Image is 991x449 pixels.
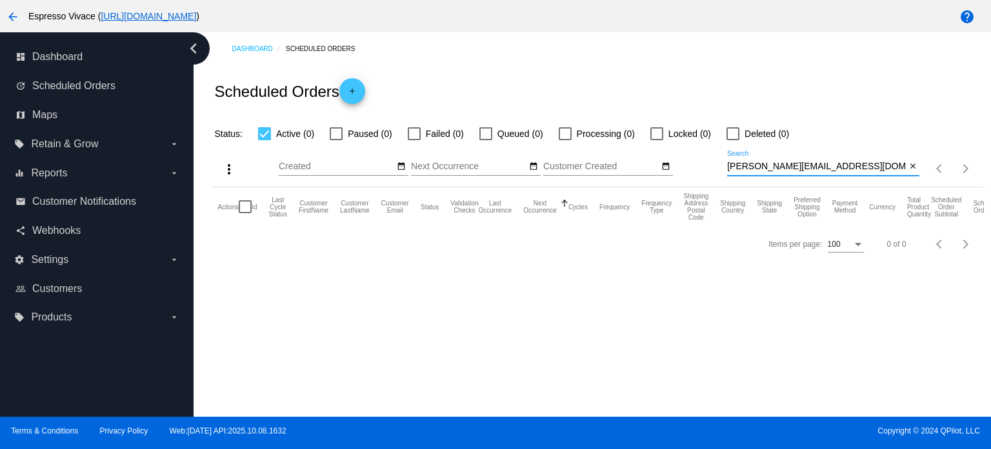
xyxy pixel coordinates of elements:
[15,76,179,96] a: update Scheduled Orders
[214,78,365,104] h2: Scheduled Orders
[523,200,557,214] button: Change sorting for NextOccurrenceUtc
[959,9,975,25] mat-icon: help
[745,126,789,141] span: Deleted (0)
[232,39,286,59] a: Dashboard
[426,126,464,141] span: Failed (0)
[953,156,979,182] button: Next page
[421,203,439,211] button: Change sorting for Status
[908,162,917,172] mat-icon: close
[506,426,980,435] span: Copyright © 2024 QPilot, LLC
[214,129,243,139] span: Status:
[101,11,196,21] a: [URL][DOMAIN_NAME]
[11,426,78,435] a: Terms & Conditions
[32,196,136,207] span: Customer Notifications
[169,312,179,322] i: arrow_drop_down
[397,162,406,172] mat-icon: date_range
[169,168,179,178] i: arrow_drop_down
[953,231,979,257] button: Next page
[15,225,26,236] i: share
[794,196,821,218] button: Change sorting for PreferredShippingOption
[497,126,543,141] span: Queued (0)
[276,126,314,141] span: Active (0)
[828,240,841,249] span: 100
[14,312,25,322] i: local_offer
[907,187,931,226] mat-header-cell: Total Product Quantity
[543,162,659,172] input: Customer Created
[217,187,239,226] mat-header-cell: Actions
[170,426,286,435] a: Web:[DATE] API:2025.10.08.1632
[15,105,179,125] a: map Maps
[340,200,370,214] button: Change sorting for CustomerLastName
[15,220,179,241] a: share Webhooks
[269,196,287,218] button: Change sorting for LastProcessingCycleId
[31,138,98,150] span: Retain & Grow
[720,200,745,214] button: Change sorting for ShippingCountry
[345,87,360,102] mat-icon: add
[348,126,392,141] span: Paused (0)
[169,255,179,265] i: arrow_drop_down
[15,47,179,67] a: dashboard Dashboard
[286,39,366,59] a: Scheduled Orders
[15,196,26,207] i: email
[927,231,953,257] button: Previous page
[450,187,478,226] mat-header-cell: Validation Checks
[529,162,538,172] mat-icon: date_range
[221,162,237,177] mat-icon: more_vert
[931,196,961,218] button: Change sorting for Subtotal
[32,283,82,295] span: Customers
[828,240,864,249] mat-select: Items per page:
[169,139,179,149] i: arrow_drop_down
[577,126,635,141] span: Processing (0)
[32,109,57,121] span: Maps
[411,162,527,172] input: Next Occurrence
[31,254,68,266] span: Settings
[252,203,257,211] button: Change sorting for Id
[727,162,906,172] input: Search
[869,203,896,211] button: Change sorting for CurrencyIso
[757,200,782,214] button: Change sorting for ShippingState
[183,38,204,59] i: chevron_left
[15,191,179,212] a: email Customer Notifications
[31,311,72,323] span: Products
[279,162,395,172] input: Created
[14,168,25,178] i: equalizer
[906,160,919,174] button: Clear
[479,200,512,214] button: Change sorting for LastOccurrenceUtc
[31,167,67,179] span: Reports
[641,200,672,214] button: Change sorting for FrequencyType
[568,203,588,211] button: Change sorting for Cycles
[832,200,857,214] button: Change sorting for PaymentMethod.Type
[32,80,115,92] span: Scheduled Orders
[100,426,148,435] a: Privacy Policy
[683,193,708,221] button: Change sorting for ShippingPostcode
[32,51,83,63] span: Dashboard
[15,278,179,299] a: people_outline Customers
[299,200,328,214] button: Change sorting for CustomerFirstName
[14,255,25,265] i: settings
[15,110,26,120] i: map
[14,139,25,149] i: local_offer
[661,162,670,172] mat-icon: date_range
[5,9,21,25] mat-icon: arrow_back
[887,240,906,249] div: 0 of 0
[28,11,199,21] span: Espresso Vivace ( )
[32,225,81,236] span: Webhooks
[15,284,26,294] i: people_outline
[15,52,26,62] i: dashboard
[927,156,953,182] button: Previous page
[668,126,711,141] span: Locked (0)
[15,81,26,91] i: update
[768,240,822,249] div: Items per page:
[381,200,409,214] button: Change sorting for CustomerEmail
[599,203,630,211] button: Change sorting for Frequency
